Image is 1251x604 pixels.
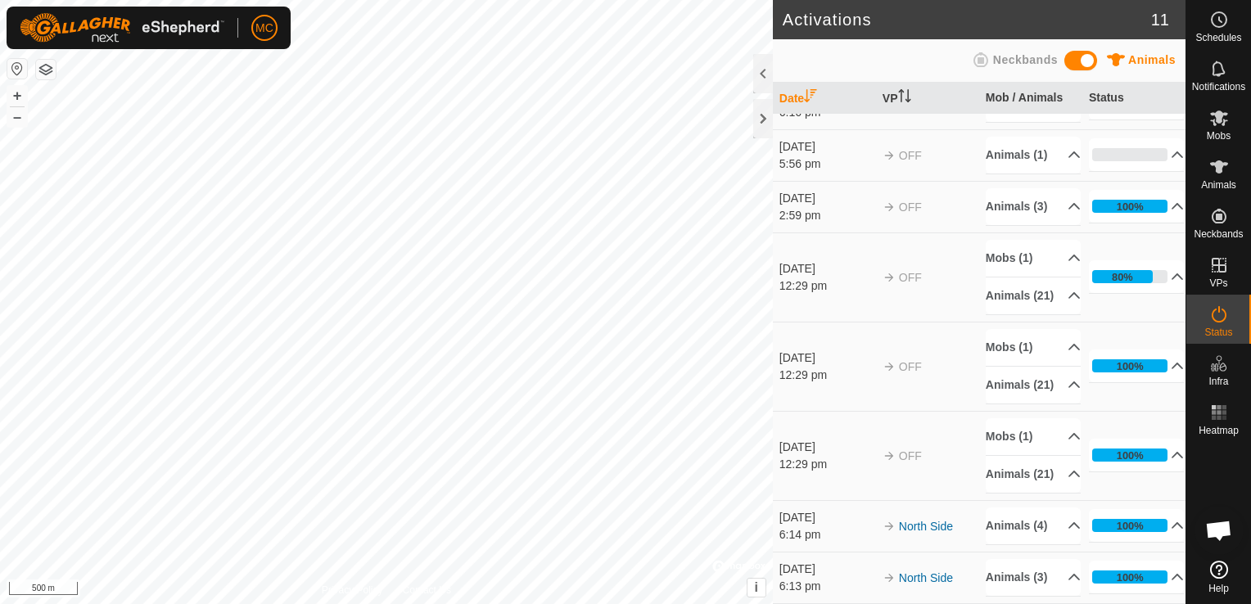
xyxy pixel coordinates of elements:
span: Help [1208,584,1229,593]
p-accordion-header: Mobs (1) [986,329,1081,366]
img: arrow [883,571,896,584]
div: 100% [1092,448,1168,462]
button: – [7,107,27,127]
span: Animals [1201,180,1236,190]
span: OFF [899,201,922,214]
a: North Side [899,520,953,533]
div: 6:14 pm [779,526,874,543]
p-accordion-header: Animals (3) [986,559,1081,596]
p-sorticon: Activate to sort [804,92,817,105]
div: 80% [1092,270,1168,283]
a: North Side [899,571,953,584]
div: [DATE] [779,561,874,578]
span: MC [255,20,273,37]
div: 12:29 pm [779,367,874,384]
button: Reset Map [7,59,27,79]
div: 100% [1092,359,1168,372]
div: [DATE] [779,190,874,207]
div: Open chat [1195,506,1244,555]
span: Infra [1208,376,1228,386]
span: Mobs [1207,131,1231,141]
p-accordion-header: 100% [1089,439,1185,471]
span: i [755,580,758,594]
p-accordion-header: Animals (21) [986,367,1081,403]
div: 6:13 pm [779,578,874,595]
th: Mob / Animals [979,83,1082,115]
span: OFF [899,149,922,162]
div: [DATE] [779,260,874,277]
div: 100% [1092,200,1168,213]
span: OFF [899,271,922,284]
span: Schedules [1195,33,1241,43]
span: Heatmap [1199,426,1239,435]
div: [DATE] [779,349,874,367]
p-accordion-header: Animals (4) [986,507,1081,544]
a: Contact Us [403,583,451,597]
th: Date [773,83,876,115]
span: Animals [1128,53,1176,66]
button: Map Layers [36,60,56,79]
div: 2:59 pm [779,207,874,224]
div: 12:29 pm [779,456,874,473]
p-accordion-header: 100% [1089,561,1185,593]
p-accordion-header: 80% [1089,260,1185,293]
span: Status [1204,327,1232,337]
img: Gallagher Logo [20,13,224,43]
img: arrow [883,271,896,284]
p-accordion-header: Animals (3) [986,188,1081,225]
div: 100% [1117,518,1144,534]
th: Status [1082,83,1186,115]
div: 100% [1117,199,1144,214]
h2: Activations [783,10,1151,29]
div: [DATE] [779,509,874,526]
p-accordion-header: 100% [1089,190,1185,223]
img: arrow [883,360,896,373]
span: Neckbands [993,53,1058,66]
p-accordion-header: 100% [1089,349,1185,382]
p-accordion-header: Animals (21) [986,456,1081,493]
p-accordion-header: Animals (1) [986,137,1081,174]
a: Help [1186,554,1251,600]
div: 100% [1117,358,1144,374]
span: 11 [1151,7,1169,32]
div: [DATE] [779,439,874,456]
div: 100% [1092,570,1168,584]
div: 12:29 pm [779,277,874,295]
button: i [747,579,766,597]
span: VPs [1209,278,1227,288]
span: Neckbands [1194,229,1243,239]
p-accordion-header: 0% [1089,138,1185,171]
a: Privacy Policy [322,583,383,597]
div: 0% [1092,148,1168,161]
span: OFF [899,360,922,373]
p-sorticon: Activate to sort [898,92,911,105]
p-accordion-header: Animals (21) [986,277,1081,314]
div: 100% [1092,519,1168,532]
div: 100% [1117,570,1144,585]
div: 100% [1117,448,1144,463]
div: 80% [1112,269,1133,285]
img: arrow [883,201,896,214]
span: OFF [899,449,922,462]
p-accordion-header: Mobs (1) [986,240,1081,277]
th: VP [876,83,979,115]
p-accordion-header: Mobs (1) [986,418,1081,455]
span: Notifications [1192,82,1245,92]
button: + [7,86,27,106]
div: [DATE] [779,138,874,156]
p-accordion-header: 100% [1089,509,1185,542]
div: 5:56 pm [779,156,874,173]
img: arrow [883,149,896,162]
img: arrow [883,520,896,533]
img: arrow [883,449,896,462]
